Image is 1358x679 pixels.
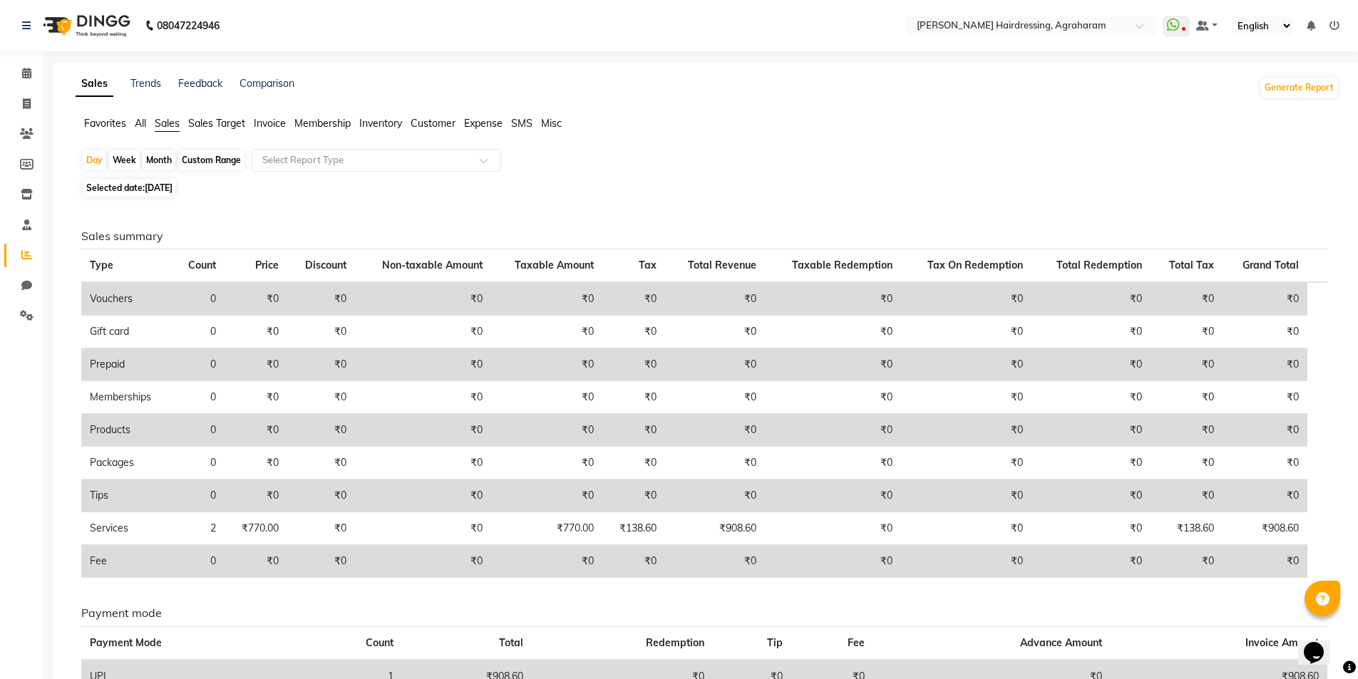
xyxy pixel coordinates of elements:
[1169,259,1214,271] span: Total Tax
[1151,480,1223,512] td: ₹0
[1056,259,1142,271] span: Total Redemption
[173,447,225,480] td: 0
[665,282,764,316] td: ₹0
[1032,447,1151,480] td: ₹0
[1223,545,1307,578] td: ₹0
[130,77,161,90] a: Trends
[305,259,346,271] span: Discount
[665,512,764,545] td: ₹908.60
[491,480,602,512] td: ₹0
[1032,545,1151,578] td: ₹0
[901,512,1032,545] td: ₹0
[765,316,901,348] td: ₹0
[1223,447,1307,480] td: ₹0
[173,545,225,578] td: 0
[1245,636,1319,649] span: Invoice Amount
[81,447,173,480] td: Packages
[143,150,175,170] div: Month
[1032,381,1151,414] td: ₹0
[83,179,176,197] span: Selected date:
[927,259,1023,271] span: Tax On Redemption
[90,259,113,271] span: Type
[240,77,294,90] a: Comparison
[1223,282,1307,316] td: ₹0
[1151,447,1223,480] td: ₹0
[173,282,225,316] td: 0
[901,414,1032,447] td: ₹0
[355,381,491,414] td: ₹0
[665,480,764,512] td: ₹0
[1151,545,1223,578] td: ₹0
[81,229,1327,243] h6: Sales summary
[901,348,1032,381] td: ₹0
[602,545,665,578] td: ₹0
[848,636,865,649] span: Fee
[81,381,173,414] td: Memberships
[81,606,1327,620] h6: Payment mode
[1223,480,1307,512] td: ₹0
[173,316,225,348] td: 0
[1298,622,1344,665] iframe: chat widget
[765,414,901,447] td: ₹0
[602,512,665,545] td: ₹138.60
[287,316,355,348] td: ₹0
[541,117,562,130] span: Misc
[81,480,173,512] td: Tips
[1151,282,1223,316] td: ₹0
[36,6,134,46] img: logo
[491,316,602,348] td: ₹0
[225,447,287,480] td: ₹0
[515,259,594,271] span: Taxable Amount
[355,282,491,316] td: ₹0
[665,348,764,381] td: ₹0
[491,381,602,414] td: ₹0
[665,447,764,480] td: ₹0
[665,316,764,348] td: ₹0
[188,117,245,130] span: Sales Target
[1223,512,1307,545] td: ₹908.60
[173,348,225,381] td: 0
[765,282,901,316] td: ₹0
[178,150,245,170] div: Custom Range
[76,71,113,97] a: Sales
[1032,512,1151,545] td: ₹0
[765,512,901,545] td: ₹0
[81,414,173,447] td: Products
[173,381,225,414] td: 0
[254,117,286,130] span: Invoice
[491,414,602,447] td: ₹0
[901,316,1032,348] td: ₹0
[287,545,355,578] td: ₹0
[225,480,287,512] td: ₹0
[491,447,602,480] td: ₹0
[355,348,491,381] td: ₹0
[355,316,491,348] td: ₹0
[255,259,279,271] span: Price
[355,447,491,480] td: ₹0
[81,348,173,381] td: Prepaid
[173,414,225,447] td: 0
[499,636,523,649] span: Total
[688,259,756,271] span: Total Revenue
[602,414,665,447] td: ₹0
[188,259,216,271] span: Count
[765,381,901,414] td: ₹0
[665,414,764,447] td: ₹0
[287,447,355,480] td: ₹0
[81,545,173,578] td: Fee
[491,348,602,381] td: ₹0
[81,512,173,545] td: Services
[1223,348,1307,381] td: ₹0
[225,512,287,545] td: ₹770.00
[359,117,402,130] span: Inventory
[173,512,225,545] td: 2
[225,545,287,578] td: ₹0
[225,348,287,381] td: ₹0
[355,414,491,447] td: ₹0
[765,545,901,578] td: ₹0
[1032,282,1151,316] td: ₹0
[665,381,764,414] td: ₹0
[366,636,393,649] span: Count
[1261,78,1337,98] button: Generate Report
[225,316,287,348] td: ₹0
